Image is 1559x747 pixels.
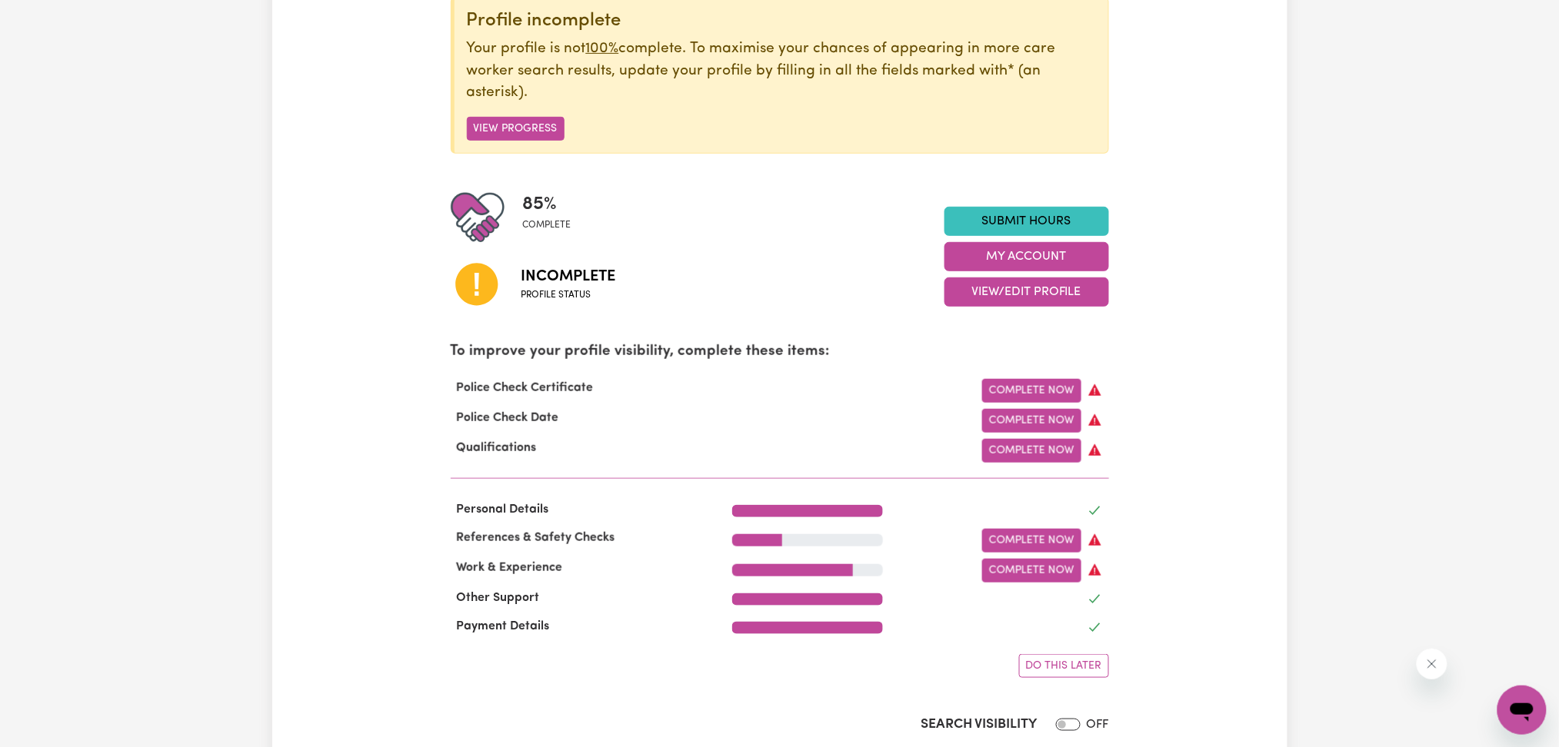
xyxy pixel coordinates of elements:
[1417,649,1447,679] iframe: Close message
[451,442,543,454] span: Qualifications
[1087,719,1109,731] span: OFF
[467,117,565,141] button: View Progress
[1497,686,1547,735] iframe: Button to launch messaging window
[467,38,1096,105] p: Your profile is not complete. To maximise your chances of appearing in more care worker search re...
[451,341,1109,364] p: To improve your profile visibility, complete these items:
[451,412,565,424] span: Police Check Date
[523,191,571,218] span: 85 %
[451,592,546,604] span: Other Support
[451,532,621,544] span: References & Safety Checks
[451,620,556,632] span: Payment Details
[451,503,555,516] span: Personal Details
[1026,660,1102,672] span: Do this later
[586,41,619,56] u: 100%
[9,11,93,23] span: Need any help?
[521,288,616,302] span: Profile status
[982,409,1081,433] a: Complete Now
[521,265,616,288] span: Incomplete
[982,529,1081,553] a: Complete Now
[1019,654,1109,678] button: Do this later
[982,379,1081,403] a: Complete Now
[944,277,1109,307] button: View/Edit Profile
[523,191,584,244] div: Profile completeness: 85%
[982,559,1081,583] a: Complete Now
[451,562,569,574] span: Work & Experience
[451,382,600,394] span: Police Check Certificate
[523,218,571,232] span: complete
[982,439,1081,463] a: Complete Now
[467,10,1096,32] div: Profile incomplete
[944,207,1109,236] a: Submit Hours
[921,715,1038,735] label: Search Visibility
[944,242,1109,271] button: My Account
